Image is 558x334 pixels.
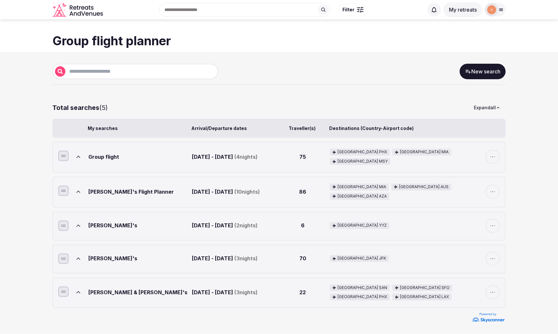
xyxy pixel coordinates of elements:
span: [GEOGRAPHIC_DATA] MIA [338,184,386,190]
span: [GEOGRAPHIC_DATA] SAN [338,285,387,291]
a: Visit the homepage [52,3,104,17]
div: [PERSON_NAME]'s [88,252,189,266]
div: [PERSON_NAME] & [PERSON_NAME]'s [88,285,189,301]
span: ( 10 nights) [234,188,260,195]
span: [GEOGRAPHIC_DATA] MIA [400,149,449,155]
span: [GEOGRAPHIC_DATA] PHX [338,294,387,300]
div: 22 [278,285,327,301]
span: [GEOGRAPHIC_DATA] SFO [400,285,450,291]
p: ( 5 ) [52,103,108,112]
button: Expandall [469,101,506,115]
span: [GEOGRAPHIC_DATA] PHX [338,149,387,155]
div: Traveller(s) [277,125,327,132]
a: New search [460,64,506,79]
div: Arrival/Departure dates [191,125,275,132]
div: [PERSON_NAME]'s [88,219,189,233]
button: Filter [338,4,368,16]
div: [DATE] - [DATE] [192,219,275,233]
div: [DATE] - [DATE] [192,252,275,266]
div: [DATE] - [DATE] [192,149,275,165]
span: ( 2 nights) [234,222,258,229]
svg: Retreats and Venues company logo [52,3,104,17]
span: [GEOGRAPHIC_DATA] MSY [338,159,388,164]
h1: Group flight planner [52,32,506,49]
span: [GEOGRAPHIC_DATA] AUS [399,184,449,190]
div: Group flight [88,149,189,165]
span: [GEOGRAPHIC_DATA] YYZ [338,223,387,228]
div: [DATE] - [DATE] [192,285,275,301]
div: My searches [88,125,189,132]
a: My retreats [443,6,482,13]
strong: Total searches [52,104,99,112]
div: 75 [278,149,327,165]
span: ( 3 nights) [234,255,258,262]
div: Destinations (Country-Airport code) [329,125,482,132]
span: [GEOGRAPHIC_DATA] AZA [338,194,387,199]
button: My retreats [443,2,482,17]
div: [PERSON_NAME]'s Flight Planner [88,184,189,200]
div: 6 [278,219,327,233]
span: [GEOGRAPHIC_DATA] JFK [338,256,386,261]
div: 70 [278,252,327,266]
span: ( 3 nights) [234,289,258,296]
span: Filter [342,6,354,13]
div: 86 [278,184,327,200]
span: [GEOGRAPHIC_DATA] LAX [400,294,449,300]
span: ( 4 nights) [234,153,258,160]
img: askia [487,5,496,14]
div: [DATE] - [DATE] [192,184,275,200]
